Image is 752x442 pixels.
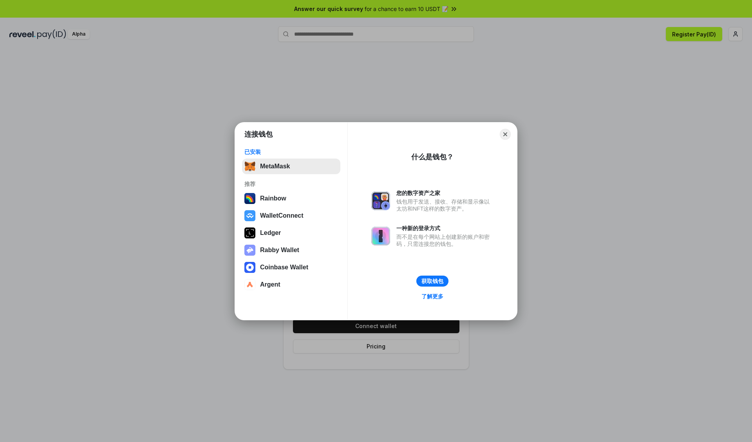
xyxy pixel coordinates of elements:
[421,293,443,300] div: 了解更多
[260,163,290,170] div: MetaMask
[500,129,511,140] button: Close
[260,281,280,288] div: Argent
[260,264,308,271] div: Coinbase Wallet
[244,210,255,221] img: svg+xml,%3Csvg%20width%3D%2228%22%20height%3D%2228%22%20viewBox%3D%220%200%2028%2028%22%20fill%3D...
[417,291,448,301] a: 了解更多
[244,130,273,139] h1: 连接钱包
[244,262,255,273] img: svg+xml,%3Csvg%20width%3D%2228%22%20height%3D%2228%22%20viewBox%3D%220%200%2028%2028%22%20fill%3D...
[421,278,443,285] div: 获取钱包
[242,159,340,174] button: MetaMask
[242,191,340,206] button: Rainbow
[396,225,493,232] div: 一种新的登录方式
[411,152,454,162] div: 什么是钱包？
[260,229,281,236] div: Ledger
[260,247,299,254] div: Rabby Wallet
[260,212,304,219] div: WalletConnect
[244,180,338,188] div: 推荐
[416,276,448,287] button: 获取钱包
[371,191,390,210] img: svg+xml,%3Csvg%20xmlns%3D%22http%3A%2F%2Fwww.w3.org%2F2000%2Fsvg%22%20fill%3D%22none%22%20viewBox...
[242,242,340,258] button: Rabby Wallet
[242,260,340,275] button: Coinbase Wallet
[242,225,340,241] button: Ledger
[244,148,338,155] div: 已安装
[244,193,255,204] img: svg+xml,%3Csvg%20width%3D%22120%22%20height%3D%22120%22%20viewBox%3D%220%200%20120%20120%22%20fil...
[396,189,493,197] div: 您的数字资产之家
[244,227,255,238] img: svg+xml,%3Csvg%20xmlns%3D%22http%3A%2F%2Fwww.w3.org%2F2000%2Fsvg%22%20width%3D%2228%22%20height%3...
[396,198,493,212] div: 钱包用于发送、接收、存储和显示像以太坊和NFT这样的数字资产。
[244,279,255,290] img: svg+xml,%3Csvg%20width%3D%2228%22%20height%3D%2228%22%20viewBox%3D%220%200%2028%2028%22%20fill%3D...
[242,277,340,292] button: Argent
[242,208,340,224] button: WalletConnect
[244,245,255,256] img: svg+xml,%3Csvg%20xmlns%3D%22http%3A%2F%2Fwww.w3.org%2F2000%2Fsvg%22%20fill%3D%22none%22%20viewBox...
[371,227,390,245] img: svg+xml,%3Csvg%20xmlns%3D%22http%3A%2F%2Fwww.w3.org%2F2000%2Fsvg%22%20fill%3D%22none%22%20viewBox...
[260,195,286,202] div: Rainbow
[396,233,493,247] div: 而不是在每个网站上创建新的账户和密码，只需连接您的钱包。
[244,161,255,172] img: svg+xml,%3Csvg%20fill%3D%22none%22%20height%3D%2233%22%20viewBox%3D%220%200%2035%2033%22%20width%...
